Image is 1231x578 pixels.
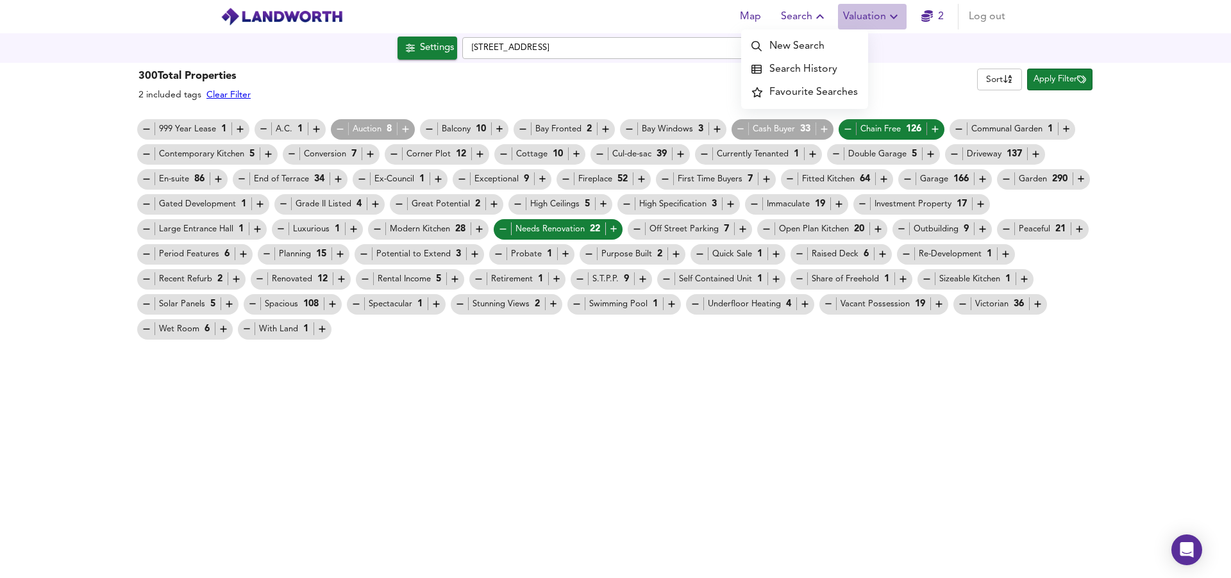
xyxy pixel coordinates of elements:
a: Search History [741,58,868,81]
img: logo [221,7,343,26]
input: Enter a location... [462,37,770,59]
span: Log out [969,8,1005,26]
span: Apply Filter [1034,72,1086,87]
a: Clear Filter [206,90,251,99]
div: 2 included tags [138,88,251,101]
a: New Search [741,35,868,58]
div: Settings [420,40,454,56]
h3: 300 Total Properties [138,69,251,84]
button: Search [776,4,833,29]
div: Click to configure Search Settings [398,37,457,60]
button: 2 [912,4,953,29]
button: Settings [398,37,457,60]
span: Valuation [843,8,901,26]
button: Apply Filter [1027,69,1093,90]
span: Search [781,8,828,26]
button: Valuation [838,4,907,29]
div: Sort [977,69,1022,90]
div: Open Intercom Messenger [1171,534,1202,565]
a: Favourite Searches [741,81,868,104]
button: Map [730,4,771,29]
span: Map [735,8,766,26]
a: 2 [921,8,944,26]
button: Log out [964,4,1010,29]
